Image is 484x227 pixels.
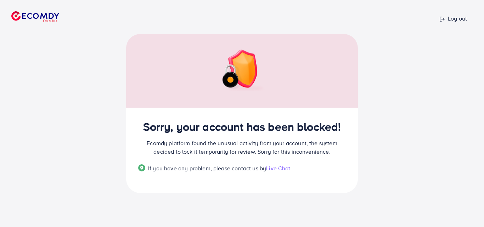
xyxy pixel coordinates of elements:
[6,3,89,31] a: logo
[217,50,267,92] img: img
[138,164,145,171] img: Popup guide
[11,11,59,22] img: logo
[454,195,479,222] iframe: Chat
[148,164,266,172] span: If you have any problem, please contact us by
[138,120,346,133] h2: Sorry, your account has been blocked!
[266,164,290,172] span: Live Chat
[439,14,467,23] p: Log out
[138,139,346,156] p: Ecomdy platform found the unusual activity from your account, the system decided to lock it tempo...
